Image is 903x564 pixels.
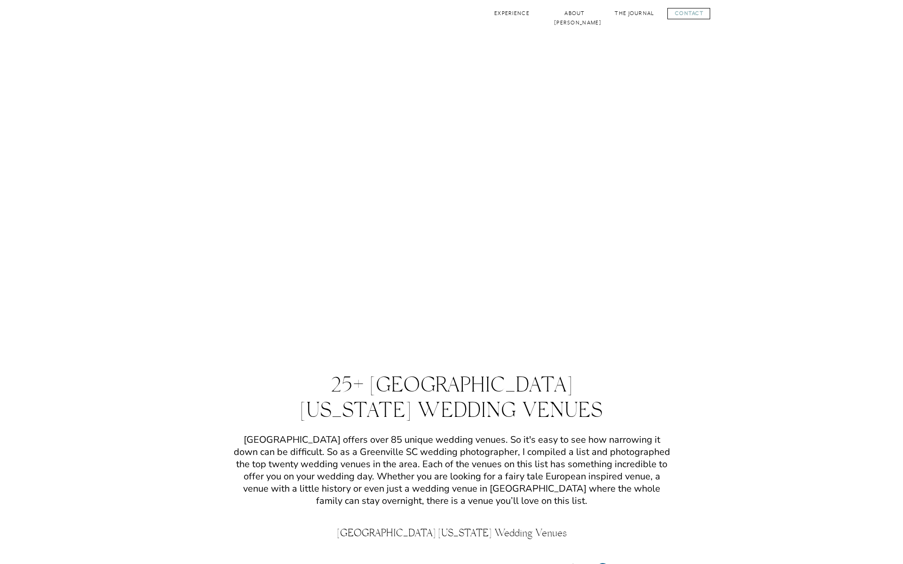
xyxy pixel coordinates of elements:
h1: [GEOGRAPHIC_DATA] [US_STATE] Wedding Venues [325,529,578,543]
a: About [PERSON_NAME] [554,9,595,18]
a: The Journal [614,9,655,18]
a: Experience [493,9,531,18]
h1: 25+ [GEOGRAPHIC_DATA] [US_STATE] Wedding Venues [297,376,606,434]
p: [GEOGRAPHIC_DATA] offers over 85 unique wedding venues. So it's easy to see how narrowing it down... [233,434,671,504]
